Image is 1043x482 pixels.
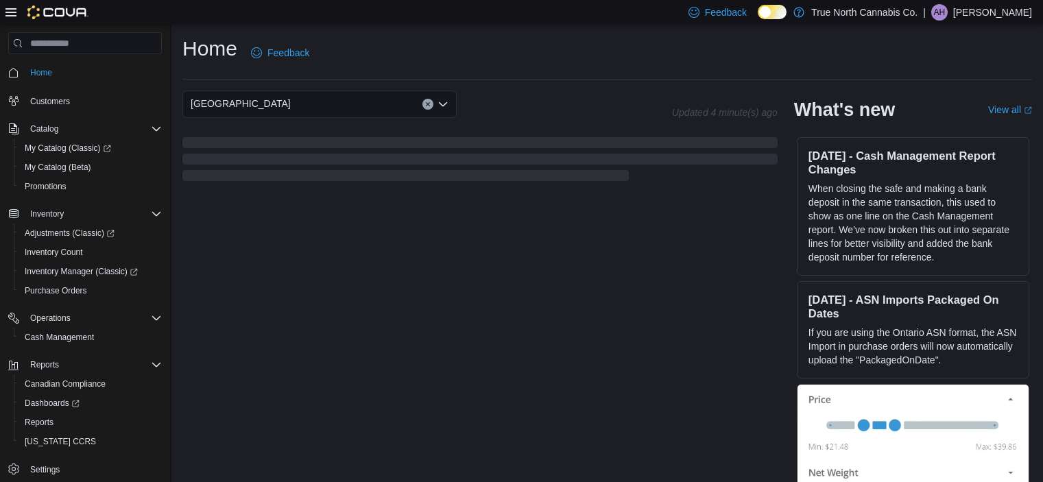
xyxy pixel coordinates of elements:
[30,123,58,134] span: Catalog
[19,159,97,176] a: My Catalog (Beta)
[19,225,162,241] span: Adjustments (Classic)
[14,413,167,432] button: Reports
[934,4,946,21] span: AH
[25,162,91,173] span: My Catalog (Beta)
[794,99,895,121] h2: What's new
[30,464,60,475] span: Settings
[25,143,111,154] span: My Catalog (Classic)
[19,140,117,156] a: My Catalog (Classic)
[14,158,167,177] button: My Catalog (Beta)
[19,282,93,299] a: Purchase Orders
[25,310,162,326] span: Operations
[19,140,162,156] span: My Catalog (Classic)
[25,461,65,478] a: Settings
[3,459,167,479] button: Settings
[3,91,167,110] button: Customers
[758,19,758,20] span: Dark Mode
[808,149,1018,176] h3: [DATE] - Cash Management Report Changes
[25,247,83,258] span: Inventory Count
[808,293,1018,320] h3: [DATE] - ASN Imports Packaged On Dates
[19,178,72,195] a: Promotions
[25,64,58,81] a: Home
[758,5,787,19] input: Dark Mode
[19,159,162,176] span: My Catalog (Beta)
[19,414,59,431] a: Reports
[245,39,315,67] a: Feedback
[437,99,448,110] button: Open list of options
[14,281,167,300] button: Purchase Orders
[19,395,162,411] span: Dashboards
[25,64,162,81] span: Home
[25,357,162,373] span: Reports
[25,266,138,277] span: Inventory Manager (Classic)
[267,46,309,60] span: Feedback
[422,99,433,110] button: Clear input
[25,228,115,239] span: Adjustments (Classic)
[182,140,778,184] span: Loading
[25,92,162,109] span: Customers
[19,263,162,280] span: Inventory Manager (Classic)
[14,328,167,347] button: Cash Management
[14,262,167,281] a: Inventory Manager (Classic)
[953,4,1032,21] p: [PERSON_NAME]
[25,461,162,478] span: Settings
[25,398,80,409] span: Dashboards
[14,374,167,394] button: Canadian Compliance
[25,285,87,296] span: Purchase Orders
[19,376,111,392] a: Canadian Compliance
[19,225,120,241] a: Adjustments (Classic)
[19,395,85,411] a: Dashboards
[14,224,167,243] a: Adjustments (Classic)
[3,62,167,82] button: Home
[182,35,237,62] h1: Home
[25,417,53,428] span: Reports
[931,4,948,21] div: Ange Hurshman
[19,282,162,299] span: Purchase Orders
[25,206,162,222] span: Inventory
[19,244,162,261] span: Inventory Count
[25,436,96,447] span: [US_STATE] CCRS
[705,5,747,19] span: Feedback
[808,326,1018,367] p: If you are using the Ontario ASN format, the ASN Import in purchase orders will now automatically...
[1024,106,1032,115] svg: External link
[191,95,291,112] span: [GEOGRAPHIC_DATA]
[14,177,167,196] button: Promotions
[30,313,71,324] span: Operations
[30,67,52,78] span: Home
[14,432,167,451] button: [US_STATE] CCRS
[988,104,1032,115] a: View allExternal link
[19,414,162,431] span: Reports
[3,309,167,328] button: Operations
[25,93,75,110] a: Customers
[19,244,88,261] a: Inventory Count
[3,119,167,138] button: Catalog
[811,4,918,21] p: True North Cannabis Co.
[19,376,162,392] span: Canadian Compliance
[25,121,162,137] span: Catalog
[25,121,64,137] button: Catalog
[14,243,167,262] button: Inventory Count
[923,4,926,21] p: |
[25,378,106,389] span: Canadian Compliance
[25,206,69,222] button: Inventory
[30,359,59,370] span: Reports
[25,357,64,373] button: Reports
[672,107,778,118] p: Updated 4 minute(s) ago
[19,178,162,195] span: Promotions
[19,433,101,450] a: [US_STATE] CCRS
[808,182,1018,264] p: When closing the safe and making a bank deposit in the same transaction, this used to show as one...
[19,329,99,346] a: Cash Management
[3,355,167,374] button: Reports
[27,5,88,19] img: Cova
[25,181,67,192] span: Promotions
[30,96,70,107] span: Customers
[19,433,162,450] span: Washington CCRS
[14,138,167,158] a: My Catalog (Classic)
[3,204,167,224] button: Inventory
[25,310,76,326] button: Operations
[19,329,162,346] span: Cash Management
[30,208,64,219] span: Inventory
[14,394,167,413] a: Dashboards
[19,263,143,280] a: Inventory Manager (Classic)
[25,332,94,343] span: Cash Management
